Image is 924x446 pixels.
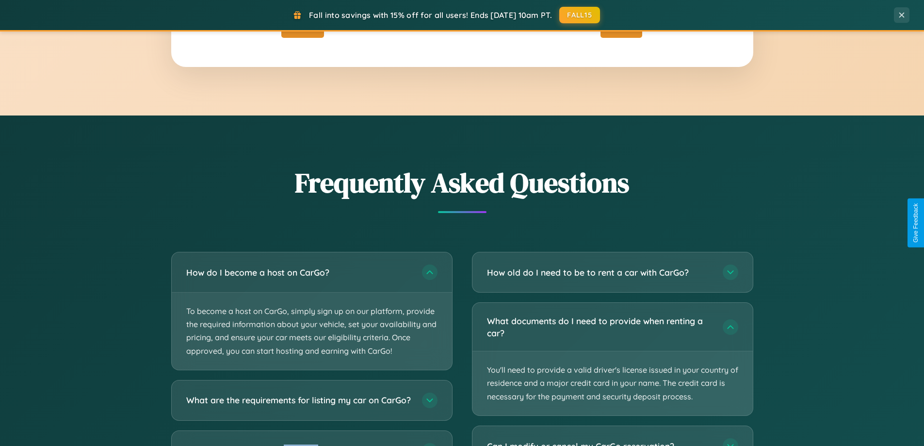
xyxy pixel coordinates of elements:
[186,266,412,279] h3: How do I become a host on CarGo?
[171,164,753,201] h2: Frequently Asked Questions
[186,394,412,406] h3: What are the requirements for listing my car on CarGo?
[172,293,452,370] p: To become a host on CarGo, simply sign up on our platform, provide the required information about...
[559,7,600,23] button: FALL15
[487,266,713,279] h3: How old do I need to be to rent a car with CarGo?
[309,10,552,20] span: Fall into savings with 15% off for all users! Ends [DATE] 10am PT.
[472,351,753,415] p: You'll need to provide a valid driver's license issued in your country of residence and a major c...
[487,315,713,339] h3: What documents do I need to provide when renting a car?
[912,203,919,243] div: Give Feedback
